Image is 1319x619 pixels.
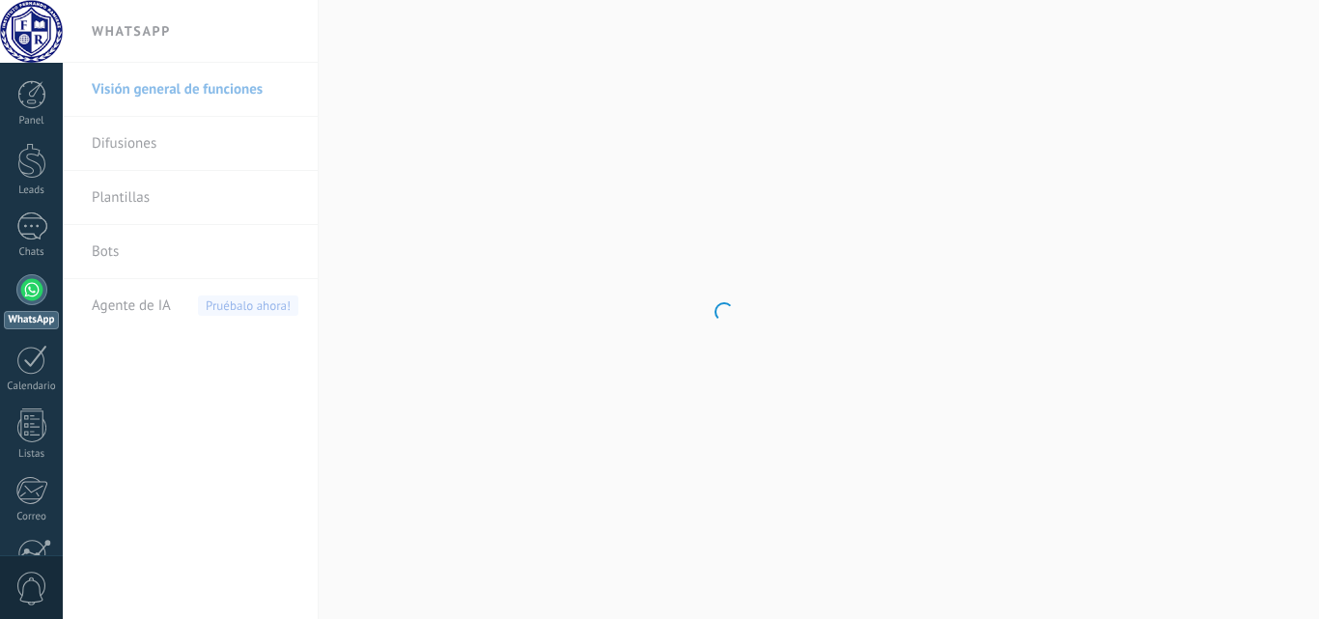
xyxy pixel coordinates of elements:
[4,511,60,523] div: Correo
[4,184,60,197] div: Leads
[4,311,59,329] div: WhatsApp
[4,448,60,461] div: Listas
[4,380,60,393] div: Calendario
[4,115,60,127] div: Panel
[4,246,60,259] div: Chats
